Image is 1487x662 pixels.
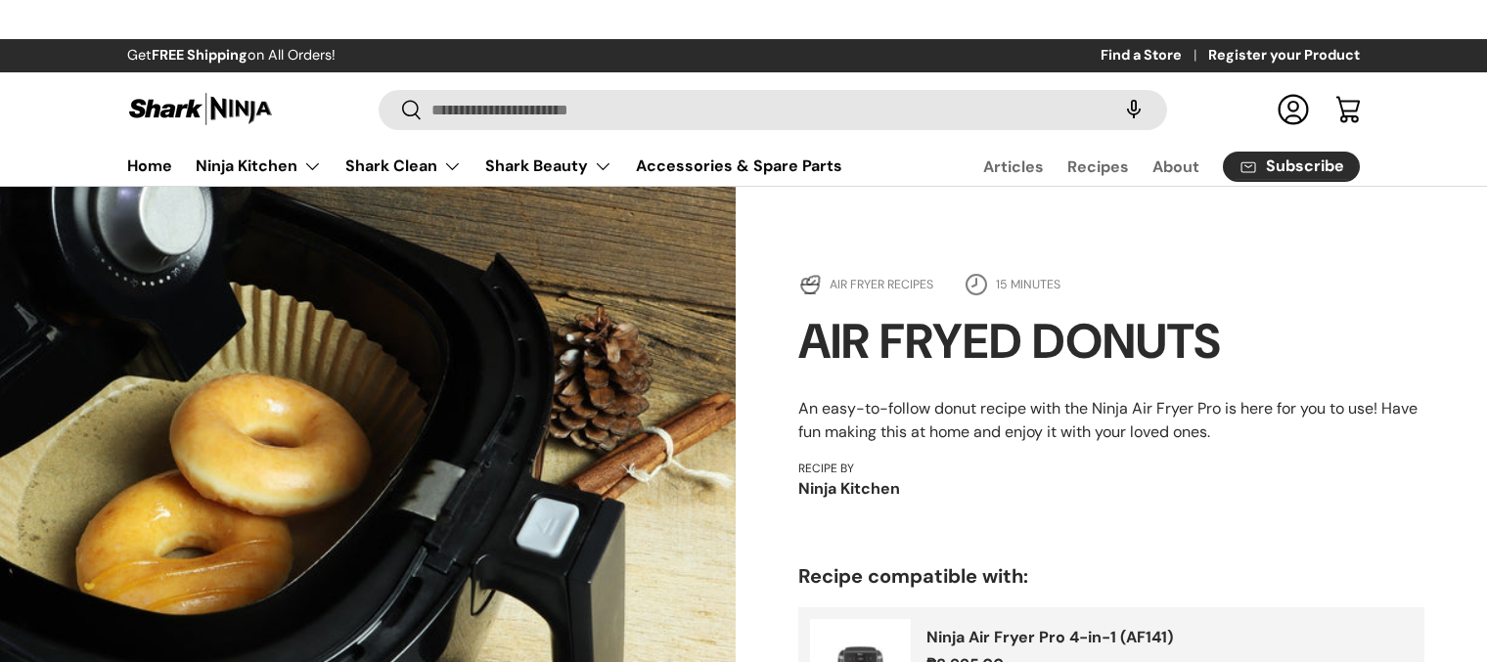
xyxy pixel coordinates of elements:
[798,312,1424,373] h1: AIR FRYED DONUTS
[926,627,1173,647] a: Ninja Air Fryer Pro 4-in-1 (AF141)
[127,90,274,128] img: Shark Ninja Philippines
[196,147,322,186] a: Ninja Kitchen
[184,147,334,186] summary: Ninja Kitchen
[127,45,336,66] p: Get on All Orders!
[473,147,624,186] summary: Shark Beauty
[1103,88,1165,131] speech-search-button: Search by voice
[798,460,1424,477] p: Recipe by
[798,477,1424,501] p: Ninja Kitchen
[798,397,1424,444] div: An easy-to-follow donut recipe with the Ninja Air Fryer Pro is here for you to use! Have fun maki...
[936,147,1360,186] nav: Secondary
[996,276,1060,294] p: 15 MINUTES
[485,147,612,186] a: Shark Beauty
[1152,148,1199,186] a: About
[1067,148,1129,186] a: Recipes
[636,147,842,185] a: Accessories & Spare Parts
[1208,45,1360,66] a: Register your Product
[127,147,172,185] a: Home
[983,148,1044,186] a: Articles
[127,147,842,186] nav: Primary
[1223,152,1360,182] a: Subscribe
[345,147,462,186] a: Shark Clean
[1266,158,1344,174] span: Subscribe
[152,46,248,64] strong: FREE Shipping
[830,277,933,292] a: Air Fryer Recipes
[798,563,1028,591] h2: Recipe compatible with:
[1101,45,1208,66] a: Find a Store
[334,147,473,186] summary: Shark Clean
